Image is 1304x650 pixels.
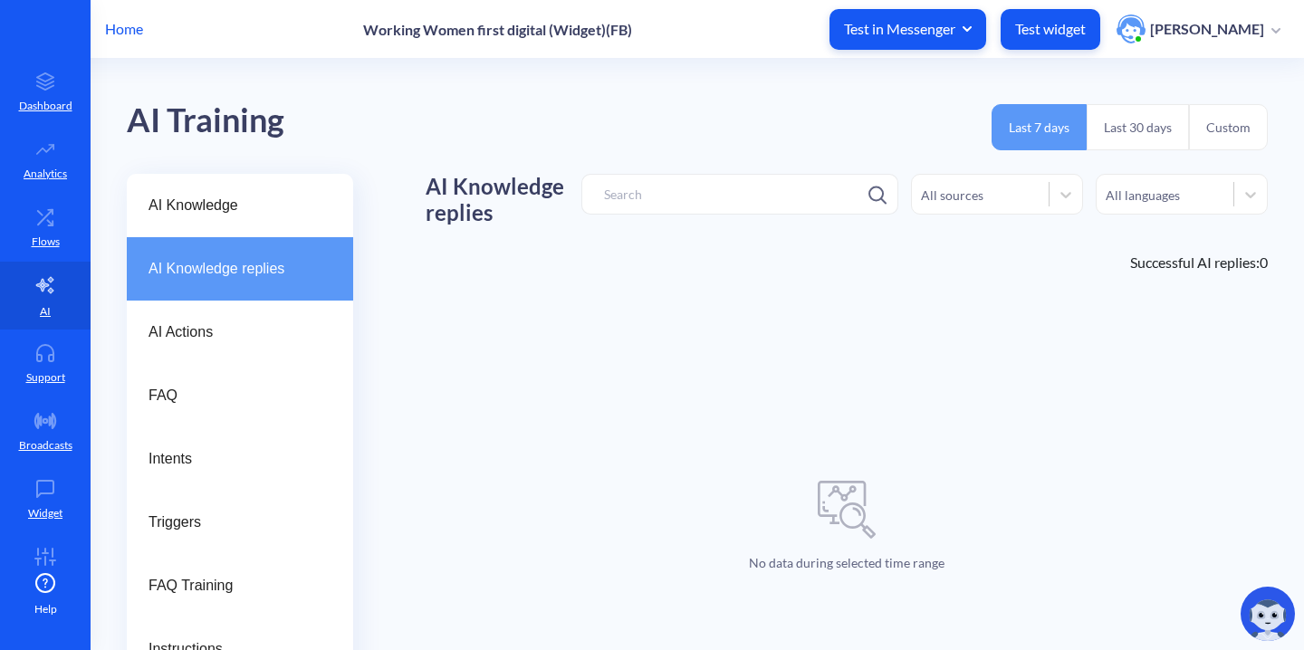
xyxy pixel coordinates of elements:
p: Support [26,369,65,386]
h1: AI Knowledge replies [426,174,581,226]
div: All sources [921,185,983,204]
a: FAQ [127,364,353,427]
p: Widget [28,505,62,521]
p: Dashboard [19,98,72,114]
a: AI Knowledge [127,174,353,237]
img: user photo [1117,14,1146,43]
a: Intents [127,427,353,491]
button: Test in Messenger [829,9,986,50]
a: AI Actions [127,301,353,364]
p: AI [40,303,51,320]
p: Home [105,18,143,40]
p: Working Women first digital (Widget)(FB) [363,21,632,38]
span: Triggers [149,511,317,533]
a: FAQ Training [127,554,353,617]
span: AI Knowledge replies [149,258,317,280]
button: Last 30 days [1087,104,1189,150]
span: FAQ Training [149,575,317,597]
button: user photo[PERSON_NAME] [1107,13,1290,45]
button: Custom [1189,104,1268,150]
p: Broadcasts [19,437,72,454]
button: Last 7 days [992,104,1087,150]
p: [PERSON_NAME] [1150,19,1264,39]
span: FAQ [149,385,317,406]
p: Test widget [1015,20,1086,38]
span: Intents [149,448,317,470]
div: Successful AI replies: 0 [426,252,1268,273]
span: AI Knowledge [149,195,317,216]
p: Analytics [24,166,67,182]
p: No data during selected time range [749,553,944,572]
img: copilot-icon.svg [1241,587,1295,641]
span: AI Actions [149,321,317,343]
span: Help [34,601,57,617]
a: Triggers [127,491,353,554]
button: Test widget [1001,9,1100,50]
div: All languages [1106,185,1180,204]
div: AI Training [127,95,284,147]
input: Search [581,174,898,215]
span: Test in Messenger [844,19,972,39]
p: Flows [32,234,60,250]
a: AI Knowledge replies [127,237,353,301]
